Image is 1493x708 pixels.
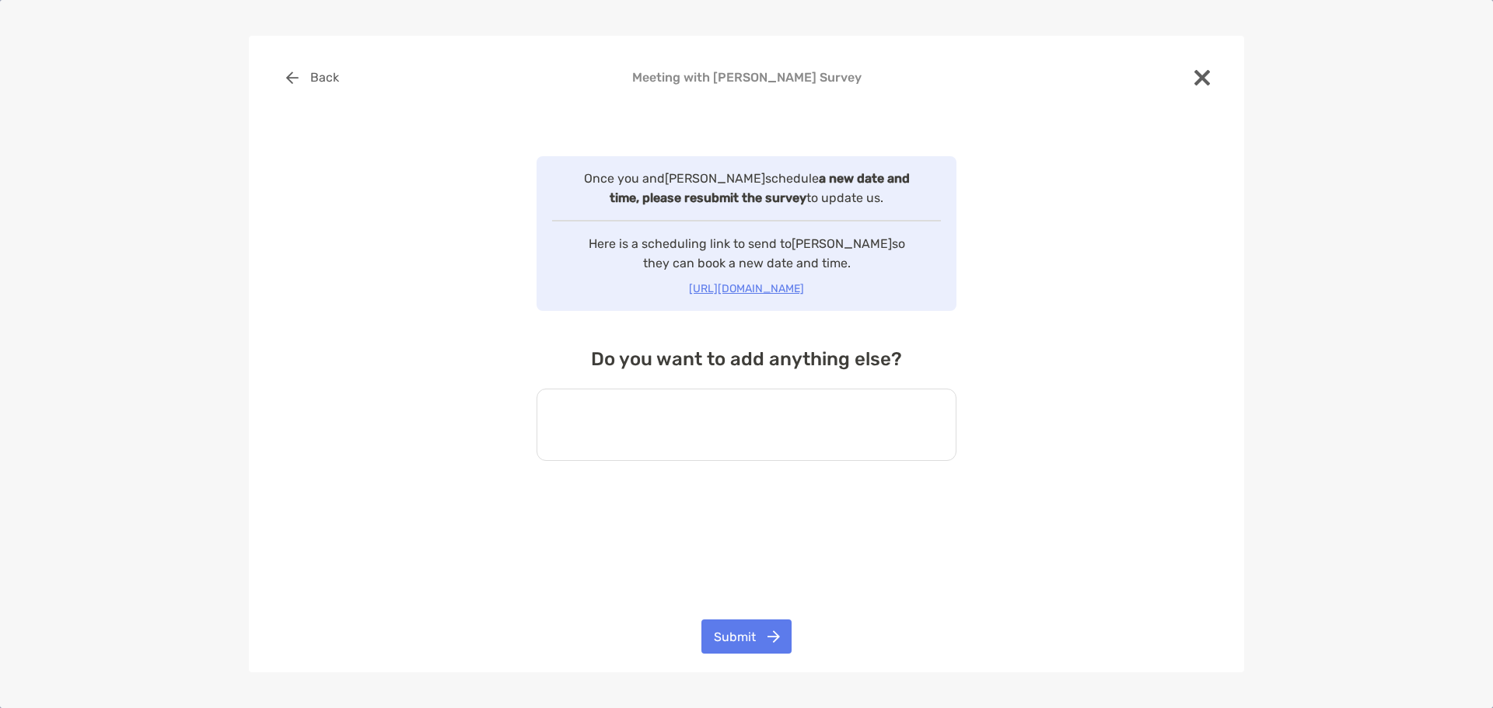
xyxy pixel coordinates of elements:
[286,71,299,84] img: button icon
[701,619,792,654] button: Submit
[767,630,780,643] img: button icon
[610,171,910,205] strong: a new date and time, please resubmit the survey
[537,348,956,370] h4: Do you want to add anything else?
[274,70,1219,85] h4: Meeting with [PERSON_NAME] Survey
[577,234,916,273] p: Here is a scheduling link to send to [PERSON_NAME] so they can book a new date and time.
[546,279,947,298] p: [URL][DOMAIN_NAME]
[577,169,916,208] p: Once you and [PERSON_NAME] schedule to update us.
[274,61,351,95] button: Back
[1194,70,1210,85] img: close modal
